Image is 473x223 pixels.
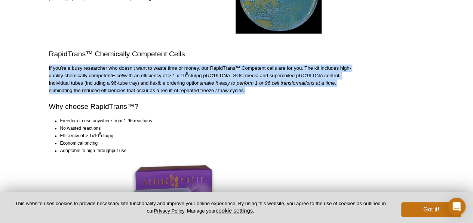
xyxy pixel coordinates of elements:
[448,198,466,216] div: Open Intercom Messenger
[12,200,389,214] p: This website uses cookies to provide necessary site functionality and improve your online experie...
[112,73,115,78] i: E
[60,139,347,147] li: Economical pricing
[60,117,347,125] li: Freedom to use anywhere from 1-96 reactions
[186,71,188,76] sup: 8
[216,207,253,214] button: cookie settings
[49,49,353,59] h2: RapidTrans™ Chemically Competent Cells
[60,147,347,154] li: Adaptable to high-throughput use
[154,208,184,214] a: Privacy Policy
[99,132,101,136] sup: 8
[49,65,353,94] p: If you’re a busy researcher who doesn’t want to waste time or money, our RapidTrans™ Competent ce...
[60,125,347,132] li: No wasted reactions
[60,132,347,139] li: Efficiency of > 1x10 cfu/µg
[117,73,124,78] i: coli
[49,101,353,111] h2: Why choose RapidTrans™?
[202,80,335,86] i: make it easy to perform 1 or 96 cell transformations at a time
[401,202,461,217] button: Got it!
